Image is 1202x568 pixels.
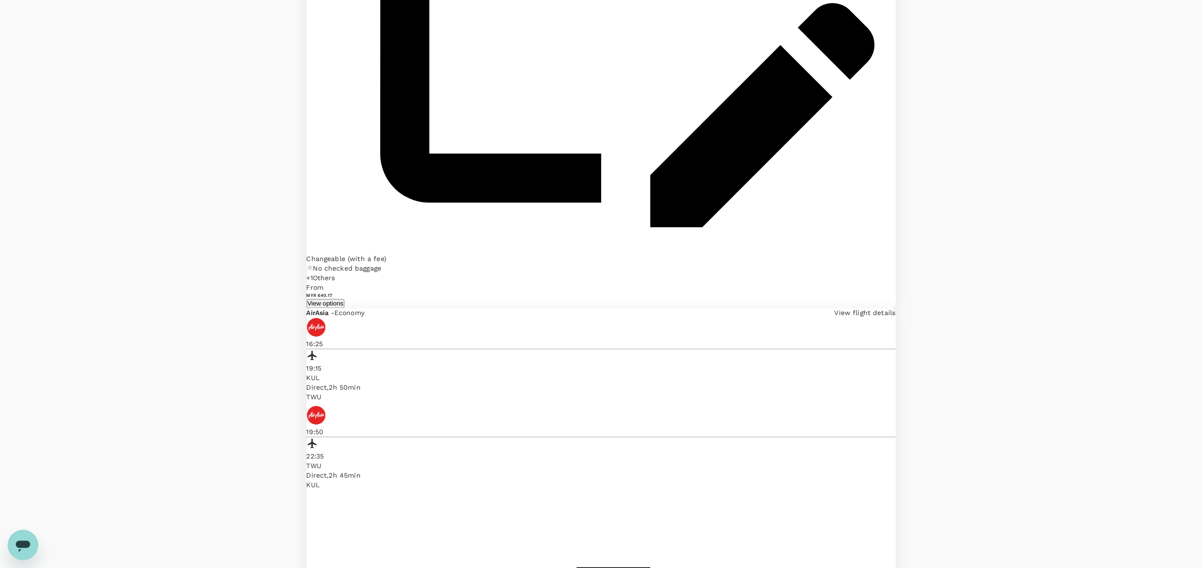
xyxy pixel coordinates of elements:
[307,452,896,461] p: 22:35
[307,273,896,283] div: +1Others
[8,530,38,560] iframe: Button to launch messaging window
[307,339,896,349] p: 16:25
[313,265,382,273] span: No checked baggage
[307,274,313,282] span: + 1
[331,309,334,317] span: -
[334,309,364,317] span: Economy
[307,299,344,308] button: View options
[307,461,896,471] p: TWU
[307,427,896,437] p: 19:50
[307,383,896,393] div: Direct , 2h 50min
[307,255,386,263] span: Changeable (with a fee)
[307,264,896,273] div: No checked baggage
[307,364,896,373] p: 19:15
[307,284,324,292] span: From
[307,471,896,481] div: Direct , 2h 45min
[307,293,896,299] h6: MYR 640.17
[313,274,335,282] span: Others
[307,318,326,337] img: AK
[835,308,896,318] p: View flight details
[307,406,326,425] img: AK
[307,373,896,383] p: KUL
[307,393,896,402] p: TWU
[307,481,896,490] p: KUL
[307,309,331,317] span: AirAsia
